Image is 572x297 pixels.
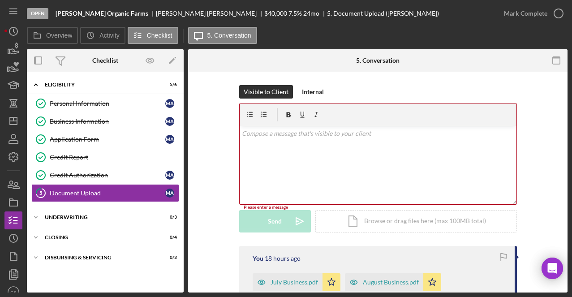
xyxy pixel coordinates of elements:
b: [PERSON_NAME] Organic Farms [56,10,148,17]
div: 5. Document Upload ([PERSON_NAME]) [327,10,439,17]
div: M A [165,171,174,180]
div: Visible to Client [244,85,288,99]
div: Eligibility [45,82,155,87]
button: Checklist [128,27,178,44]
button: Internal [297,85,328,99]
label: Checklist [147,32,172,39]
div: M A [165,99,174,108]
div: Internal [302,85,324,99]
div: M A [165,135,174,144]
a: Personal InformationMA [31,95,179,112]
button: Activity [80,27,125,44]
div: [PERSON_NAME] [PERSON_NAME] [156,10,264,17]
div: 0 / 3 [161,255,177,260]
div: Closing [45,235,155,240]
div: Business Information [50,118,165,125]
span: $40,000 [264,9,287,17]
a: Business InformationMA [31,112,179,130]
div: Mark Complete [504,4,547,22]
div: Document Upload [50,189,165,197]
label: Overview [46,32,72,39]
div: M A [165,189,174,198]
div: Disbursing & Servicing [45,255,155,260]
div: Open Intercom Messenger [542,258,563,279]
label: Activity [99,32,119,39]
div: 7.5 % [288,10,302,17]
a: Credit AuthorizationMA [31,166,179,184]
button: Overview [27,27,78,44]
div: 5. Conversation [356,57,400,64]
div: Underwriting [45,215,155,220]
div: Checklist [92,57,118,64]
tspan: 5 [39,190,42,196]
button: Send [239,210,311,232]
a: Application FormMA [31,130,179,148]
button: 5. Conversation [188,27,257,44]
div: Personal Information [50,100,165,107]
div: 0 / 4 [161,235,177,240]
text: CS [10,290,16,295]
div: Open [27,8,48,19]
button: Mark Complete [495,4,568,22]
div: 0 / 3 [161,215,177,220]
div: 5 / 6 [161,82,177,87]
div: You [253,255,263,262]
button: July Business.pdf [253,273,340,291]
time: 2025-09-23 00:07 [265,255,301,262]
div: Application Form [50,136,165,143]
a: 5Document UploadMA [31,184,179,202]
div: July Business.pdf [271,279,318,286]
div: August Business.pdf [363,279,419,286]
label: 5. Conversation [207,32,251,39]
div: M A [165,117,174,126]
a: Credit Report [31,148,179,166]
div: Please enter a message [239,205,517,210]
button: August Business.pdf [345,273,441,291]
div: 24 mo [303,10,319,17]
button: Visible to Client [239,85,293,99]
div: Credit Report [50,154,179,161]
div: Send [268,210,282,232]
div: Credit Authorization [50,172,165,179]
